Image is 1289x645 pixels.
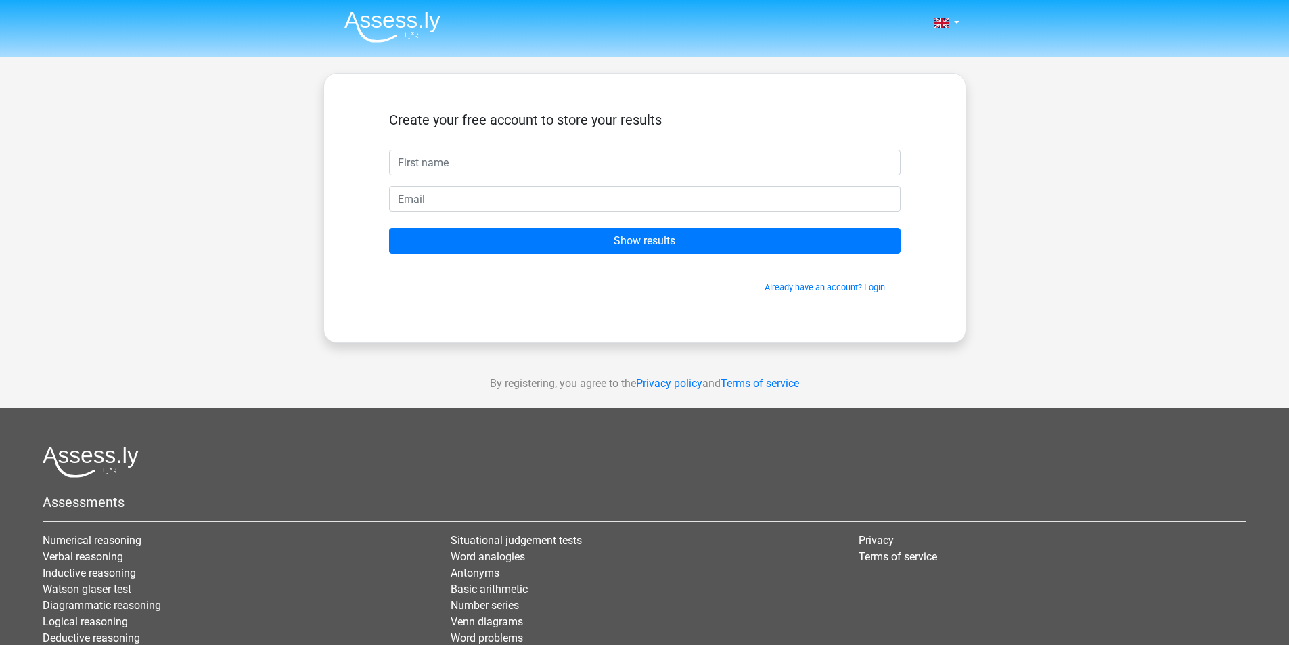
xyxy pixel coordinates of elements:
a: Watson glaser test [43,583,131,596]
a: Terms of service [721,377,799,390]
img: Assessly logo [43,446,139,478]
input: Email [389,186,901,212]
input: Show results [389,228,901,254]
a: Privacy [859,534,894,547]
a: Basic arithmetic [451,583,528,596]
a: Inductive reasoning [43,566,136,579]
a: Deductive reasoning [43,631,140,644]
a: Diagrammatic reasoning [43,599,161,612]
a: Logical reasoning [43,615,128,628]
a: Terms of service [859,550,937,563]
a: Word problems [451,631,523,644]
a: Word analogies [451,550,525,563]
h5: Assessments [43,494,1246,510]
a: Already have an account? Login [765,282,885,292]
a: Situational judgement tests [451,534,582,547]
a: Numerical reasoning [43,534,141,547]
a: Number series [451,599,519,612]
img: Assessly [344,11,440,43]
a: Verbal reasoning [43,550,123,563]
input: First name [389,150,901,175]
a: Antonyms [451,566,499,579]
a: Venn diagrams [451,615,523,628]
a: Privacy policy [636,377,702,390]
h5: Create your free account to store your results [389,112,901,128]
